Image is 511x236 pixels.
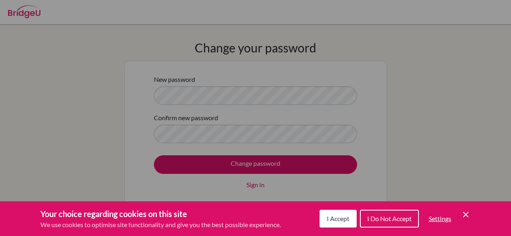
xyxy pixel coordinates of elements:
button: Save and close [461,210,471,219]
span: I Accept [327,215,349,222]
h3: Your choice regarding cookies on this site [40,208,281,220]
p: We use cookies to optimise site functionality and give you the best possible experience. [40,220,281,230]
button: I Accept [320,210,357,228]
span: Settings [429,215,451,222]
button: I Do Not Accept [360,210,419,228]
span: I Do Not Accept [367,215,412,222]
button: Settings [422,211,458,227]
